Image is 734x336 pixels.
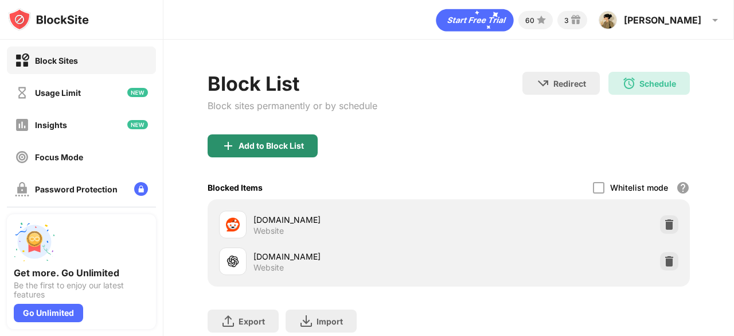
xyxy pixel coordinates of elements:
[15,182,29,196] img: password-protection-off.svg
[239,141,304,150] div: Add to Block List
[564,16,569,25] div: 3
[127,88,148,97] img: new-icon.svg
[8,8,89,31] img: logo-blocksite.svg
[35,56,78,65] div: Block Sites
[610,183,668,192] div: Whitelist mode
[35,88,81,98] div: Usage Limit
[534,13,548,27] img: points-small.svg
[226,254,240,268] img: favicons
[14,221,55,262] img: push-unlimited.svg
[134,182,148,196] img: lock-menu.svg
[208,183,263,192] div: Blocked Items
[226,218,240,231] img: favicons
[624,14,701,26] div: [PERSON_NAME]
[15,53,29,68] img: block-on.svg
[15,150,29,164] img: focus-off.svg
[253,262,284,273] div: Website
[14,281,149,299] div: Be the first to enjoy our latest features
[14,267,149,279] div: Get more. Go Unlimited
[553,79,586,88] div: Redirect
[569,13,583,27] img: reward-small.svg
[208,100,377,111] div: Block sites permanently or by schedule
[127,120,148,129] img: new-icon.svg
[14,304,83,322] div: Go Unlimited
[35,152,83,162] div: Focus Mode
[317,316,343,326] div: Import
[253,214,449,226] div: [DOMAIN_NAME]
[35,184,118,194] div: Password Protection
[35,120,67,130] div: Insights
[239,316,265,326] div: Export
[15,86,29,100] img: time-usage-off.svg
[599,11,617,29] img: ACg8ocJCbIyhql8qxp5QZAmFOrtbgKGTvNh6hK6wjpzmb2g9XvuBPikTXg=s96-c
[639,79,676,88] div: Schedule
[208,72,377,95] div: Block List
[253,226,284,236] div: Website
[15,118,29,132] img: insights-off.svg
[525,16,534,25] div: 60
[436,9,514,32] div: animation
[253,250,449,262] div: [DOMAIN_NAME]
